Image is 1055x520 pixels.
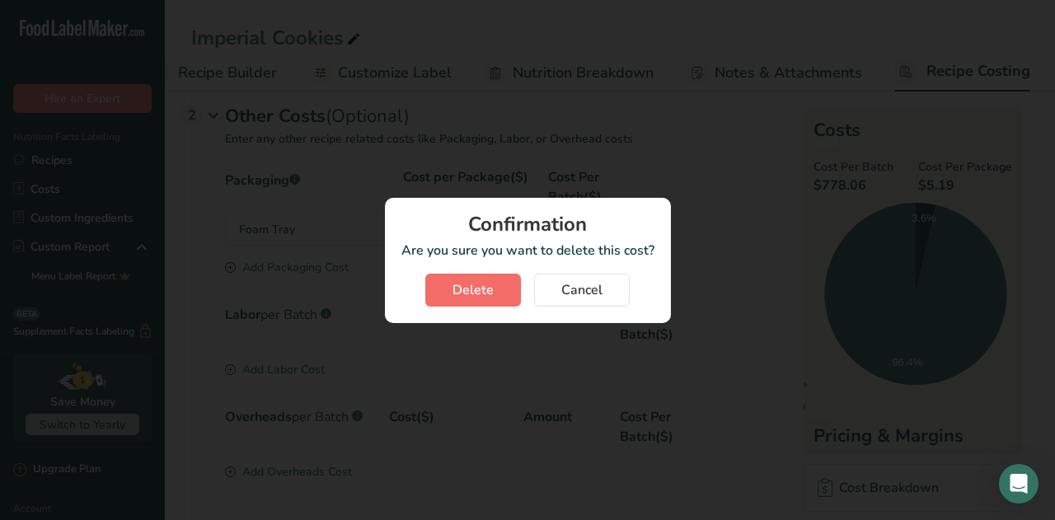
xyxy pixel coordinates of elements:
span: Delete [452,280,494,300]
button: Delete [425,274,521,307]
button: Cancel [534,274,630,307]
div: Confirmation [401,214,654,234]
p: Are you sure you want to delete this cost? [401,241,654,260]
div: Open Intercom Messenger [999,464,1039,504]
span: Cancel [561,280,603,300]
